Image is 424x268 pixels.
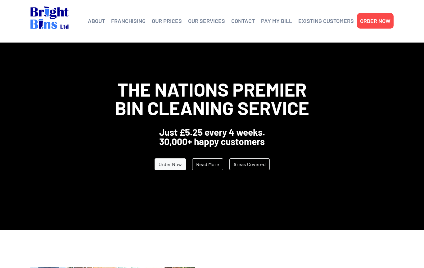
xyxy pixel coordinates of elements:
a: Areas Covered [229,158,270,170]
span: The Nations Premier Bin Cleaning Service [115,78,309,119]
a: ABOUT [88,16,105,25]
a: PAY MY BILL [261,16,292,25]
a: FRANCHISING [111,16,146,25]
a: CONTACT [231,16,255,25]
a: OUR SERVICES [188,16,225,25]
a: Order Now [155,158,186,170]
a: OUR PRICES [152,16,182,25]
a: Read More [192,158,223,170]
a: EXISTING CUSTOMERS [298,16,354,25]
a: ORDER NOW [360,16,390,25]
